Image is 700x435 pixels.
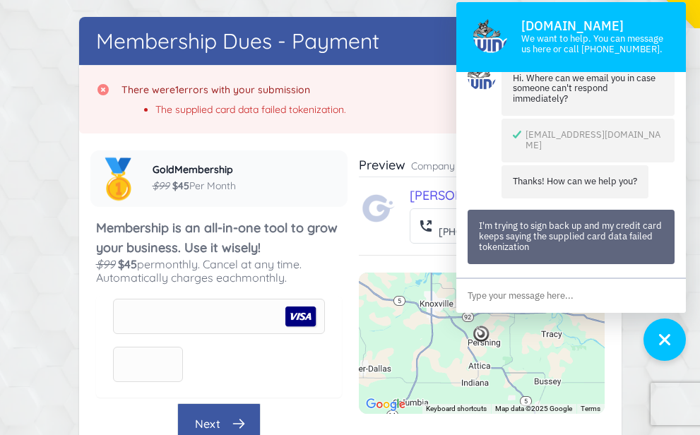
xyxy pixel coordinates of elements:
span: Map data ©2025 Google [495,405,572,412]
h5: per . Cancel at any time. Automatically charges each . [96,258,342,285]
li: The supplied card data failed tokenization. [155,102,346,117]
h3: Preview [359,157,405,174]
h3: Membership is an all-in-one tool to grow your business. Use it wisely! [96,218,342,258]
button: Call[PHONE_NUMBER] [410,208,540,244]
div: Switch Plans [90,150,348,207]
a: Call[PHONE_NUMBER] [410,223,540,236]
h3: There were errors with your submission [121,83,346,97]
iframe: Secure Credit Card Frame - Credit Card Number [122,308,316,325]
div: Card number [113,299,325,334]
span: monthly [155,257,198,271]
h1: Membership Dues - Payment [96,28,379,54]
div: Card expiration date [113,347,183,382]
img: Towing.com Logo [362,191,396,225]
span: 1 [175,83,179,96]
span: monthly [242,270,285,285]
p: Company Listing [411,159,487,173]
a: Open this area in Google Maps (opens a new window) [362,395,409,414]
iframe: Secure Credit Card Frame - Expiration Date [122,356,174,373]
a: Terms (opens in new tab) [581,405,600,412]
a: [PERSON_NAME] Towing [410,187,559,203]
s: $99 [96,257,115,271]
button: Keyboard shortcuts [426,404,487,414]
b: $45 [118,257,137,271]
img: Google [362,395,409,414]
